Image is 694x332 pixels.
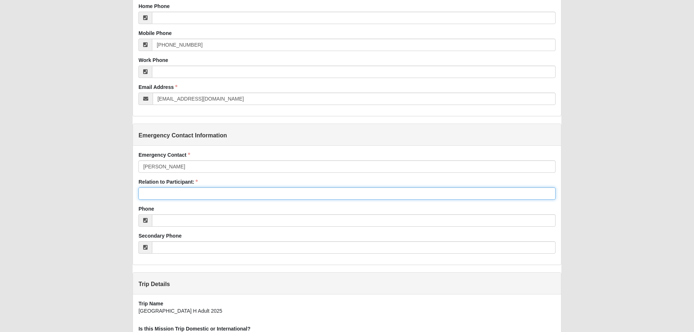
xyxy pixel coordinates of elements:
[138,232,181,239] label: Secondary Phone
[138,132,555,139] h4: Emergency Contact Information
[138,178,198,185] label: Relation to Participant:
[138,300,163,307] label: Trip Name
[138,83,177,91] label: Email Address
[138,3,170,10] label: Home Phone
[138,281,555,288] h4: Trip Details
[138,151,190,159] label: Emergency Contact
[138,205,154,212] label: Phone
[138,56,168,64] label: Work Phone
[138,30,172,37] label: Mobile Phone
[138,307,555,320] div: [GEOGRAPHIC_DATA] H Adult 2025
